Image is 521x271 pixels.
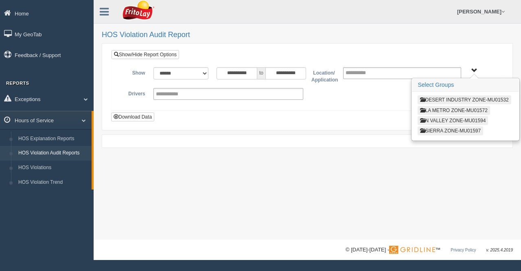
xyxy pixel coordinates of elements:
span: to [257,67,265,79]
button: SIERRA ZONE-MU01597 [418,126,483,135]
h3: Select Groups [412,79,519,92]
div: © [DATE]-[DATE] - ™ [346,246,513,254]
button: Download Data [111,112,154,121]
img: Gridline [389,246,435,254]
a: HOS Explanation Reports [15,132,92,146]
h2: HOS Violation Audit Report [102,31,513,39]
label: Show [118,67,149,77]
button: N VALLEY ZONE-MU01594 [418,116,488,125]
label: Location/ Application [307,67,339,84]
button: DESERT INDUSTRY ZONE-MU01532 [418,95,511,104]
a: Privacy Policy [451,248,476,252]
a: HOS Violation Audit Reports [15,146,92,161]
a: HOS Violation Trend [15,175,92,190]
a: Show/Hide Report Options [112,50,179,59]
button: LA METRO ZONE-MU01572 [418,106,490,115]
label: Drivers [118,88,149,98]
span: v. 2025.4.2019 [486,248,513,252]
a: HOS Violations [15,161,92,175]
